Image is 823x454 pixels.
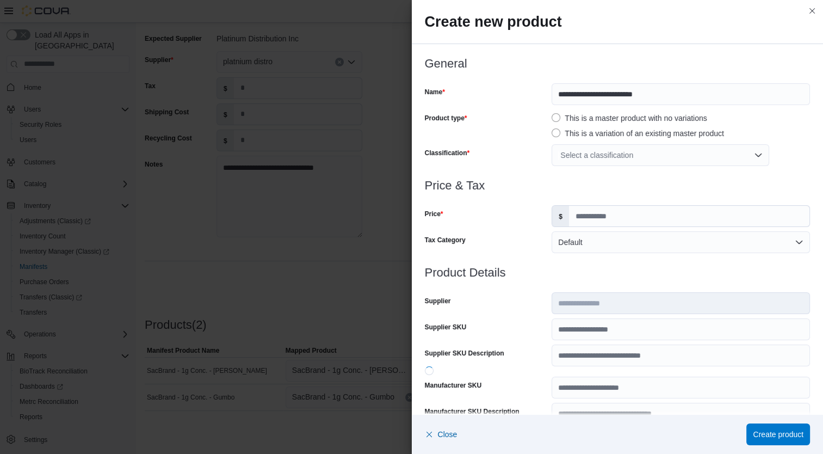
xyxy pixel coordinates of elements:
label: This is a master product with no variations [552,112,707,125]
label: Product type [425,114,467,122]
span: Close [438,429,457,440]
label: Tax Category [425,236,466,244]
button: Default [552,231,810,253]
h3: General [425,57,810,70]
span: Create product [753,429,803,440]
label: Supplier SKU [425,323,467,332]
label: Supplier SKU Description [425,349,504,358]
label: Manufacturer SKU [425,381,482,390]
label: This is a variation of an existing master product [552,127,724,140]
h2: Create new product [425,13,810,30]
button: Create product [746,424,810,445]
span: Loading [424,366,433,375]
label: Name [425,88,445,96]
h3: Price & Tax [425,179,810,192]
label: $ [552,206,569,226]
h3: Product Details [425,266,810,279]
button: Close [425,424,457,445]
label: Price [425,210,443,218]
label: Supplier [425,297,451,305]
label: Manufacturer SKU Description [425,407,519,416]
label: Classification [425,149,470,157]
button: Close this dialog [806,4,819,17]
